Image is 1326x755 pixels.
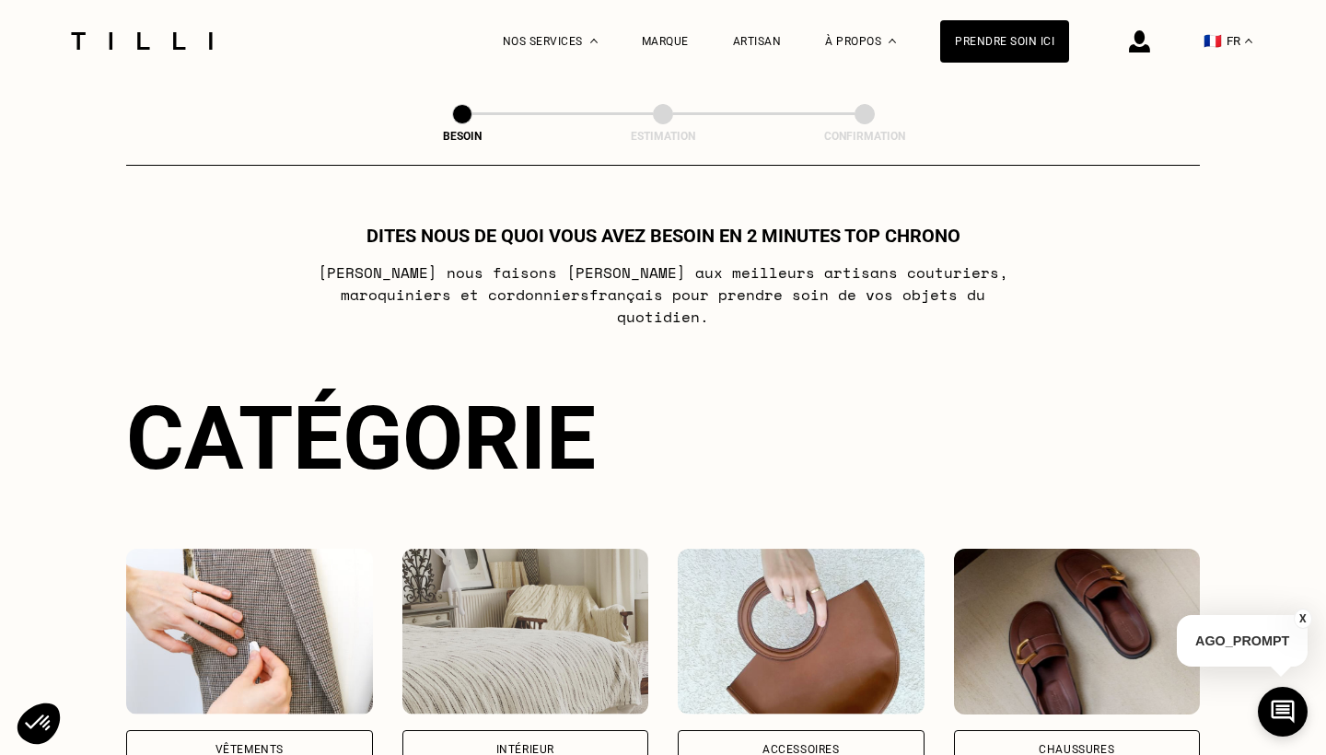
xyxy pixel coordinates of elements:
img: Menu déroulant à propos [889,39,896,43]
div: Chaussures [1039,744,1114,755]
a: Artisan [733,35,782,48]
p: AGO_PROMPT [1177,615,1308,667]
img: Accessoires [678,549,925,714]
div: Catégorie [126,387,1200,490]
button: X [1294,609,1312,629]
img: icône connexion [1129,30,1150,52]
div: Besoin [370,130,554,143]
h1: Dites nous de quoi vous avez besoin en 2 minutes top chrono [366,225,960,247]
p: [PERSON_NAME] nous faisons [PERSON_NAME] aux meilleurs artisans couturiers , maroquiniers et cord... [298,261,1029,328]
div: Intérieur [496,744,554,755]
span: 🇫🇷 [1204,32,1222,50]
a: Marque [642,35,689,48]
img: Chaussures [954,549,1201,714]
div: Estimation [571,130,755,143]
div: Vêtements [215,744,284,755]
img: Menu déroulant [590,39,598,43]
img: Logo du service de couturière Tilli [64,32,219,50]
img: menu déroulant [1245,39,1252,43]
div: Confirmation [773,130,957,143]
img: Vêtements [126,549,373,714]
a: Prendre soin ici [940,20,1069,63]
div: Accessoires [762,744,840,755]
img: Intérieur [402,549,649,714]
